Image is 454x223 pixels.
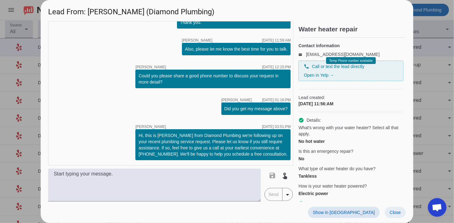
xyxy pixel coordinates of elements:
span: [PERSON_NAME] [135,125,166,129]
div: Electric power [298,190,403,197]
span: What's wrong with your water heater? Select all that apply. [298,125,403,137]
a: Open in Yelp → [304,73,334,78]
span: Is this an emergency repair? [298,148,353,154]
mat-icon: check_circle [298,201,304,206]
span: What type of water heater do you have? [298,166,375,172]
div: Hi, this is [PERSON_NAME] from Diamond Plumbing we're following up on your recent plumbing servic... [138,132,288,157]
button: Close [385,207,406,218]
span: Lead created: [298,94,403,101]
span: Close [390,210,401,215]
mat-icon: arrow_drop_down [284,191,291,198]
button: Show in [GEOGRAPHIC_DATA] [308,207,380,218]
div: Tankless [298,173,403,179]
span: Additional info: [306,200,335,207]
div: [DATE] 12:15:PM [262,65,291,69]
div: Open chat [428,198,447,217]
span: Show in [GEOGRAPHIC_DATA] [313,210,375,215]
a: [EMAIL_ADDRESS][DOMAIN_NAME] [306,52,379,57]
div: No [298,156,403,162]
span: How is your water heater powered? [298,183,367,189]
div: [DATE] 11:56:AM [298,101,403,107]
span: Temp Phone number available [329,59,373,62]
mat-icon: phone [304,64,309,69]
div: [DATE] 11:59:AM [262,39,291,42]
span: Call or text the lead directly [312,63,364,70]
div: Also, please let me know the best time for you to talk.​ [185,46,288,52]
div: [DATE] 03:51:PM [262,125,291,129]
div: No hot water [298,138,403,144]
span: Details: [306,117,321,123]
h4: Contact information [298,43,403,49]
div: Did you get my message above?​ [225,106,288,112]
span: [PERSON_NAME] [221,98,252,102]
div: [DATE] 01:16:PM [262,98,291,102]
h2: Water heater repair [298,26,406,32]
span: [PERSON_NAME] [135,65,166,69]
mat-icon: email [298,53,306,56]
div: Could you please share a good phone number to discuss your request in more detail?​ [138,73,288,85]
span: [PERSON_NAME] [182,39,213,42]
mat-icon: check_circle [298,117,304,123]
mat-icon: touch_app [281,172,289,179]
